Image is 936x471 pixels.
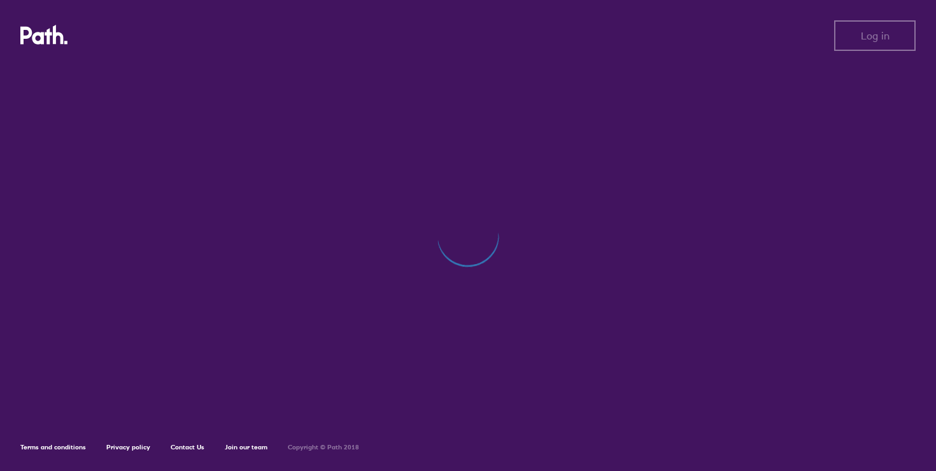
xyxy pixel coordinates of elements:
a: Contact Us [171,443,204,451]
a: Privacy policy [106,443,150,451]
h6: Copyright © Path 2018 [288,444,359,451]
a: Terms and conditions [20,443,86,451]
span: Log in [861,30,890,41]
button: Log in [834,20,916,51]
a: Join our team [225,443,267,451]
